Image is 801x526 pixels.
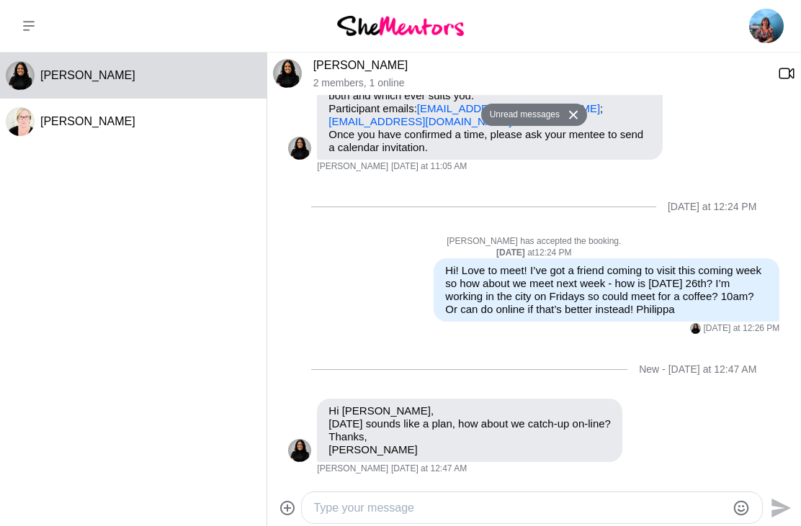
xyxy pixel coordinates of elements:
span: [PERSON_NAME] [40,115,135,127]
div: Pretti Amin [288,137,311,160]
img: P [288,439,311,462]
div: [DATE] at 12:24 PM [668,201,756,213]
img: Philippa Horton [749,9,784,43]
textarea: Type your message [313,499,726,517]
div: Pretti Amin [690,323,701,334]
div: Pretti Amin [273,59,302,88]
span: [PERSON_NAME] [317,161,388,173]
button: Send [763,491,795,524]
p: 2 members , 1 online [313,77,766,89]
strong: [DATE] [496,248,527,258]
time: 2025-09-11T01:05:21.997Z [391,161,467,173]
div: Trudi Conway [6,107,35,136]
button: Unread messages [481,104,564,127]
img: P [273,59,302,88]
div: New - [DATE] at 12:47 AM [639,363,756,376]
div: at 12:24 PM [288,248,779,259]
a: [EMAIL_ADDRESS][DOMAIN_NAME] [417,102,600,114]
img: T [6,107,35,136]
div: Pretti Amin [288,439,311,462]
time: 2025-09-14T14:47:39.503Z [391,463,467,475]
img: P [6,61,35,90]
a: [PERSON_NAME] [313,59,408,71]
button: Emoji picker [733,499,750,517]
p: [PERSON_NAME] has accepted the booking. [288,236,779,248]
div: Pretti Amin [6,61,35,90]
p: Hi! Love to meet! I’ve got a friend coming to visit this coming week so how about we meet next we... [445,264,768,316]
a: [EMAIL_ADDRESS][DOMAIN_NAME] [328,115,511,127]
span: [PERSON_NAME] [317,463,388,475]
span: [PERSON_NAME] [40,69,135,81]
p: Once you have confirmed a time, please ask your mentee to send a calendar invitation. [328,128,651,154]
img: P [288,137,311,160]
img: She Mentors Logo [337,16,464,35]
img: P [690,323,701,334]
p: Hi [PERSON_NAME], [DATE] sounds like a plan, how about we catch-up on-line? Thanks, [PERSON_NAME] [328,404,611,456]
time: 2025-09-13T02:26:21.778Z [704,323,780,335]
